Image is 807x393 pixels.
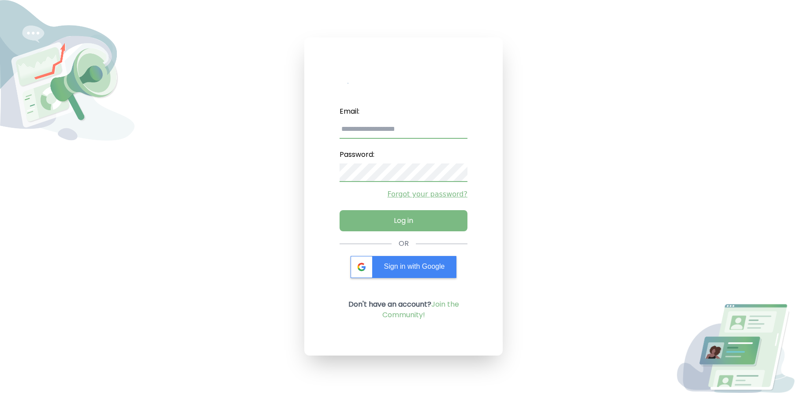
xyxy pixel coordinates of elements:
label: Email: [340,103,467,120]
p: Don't have an account? [340,299,467,320]
img: Login Image2 [672,304,807,393]
div: Sign in with Google [351,256,456,278]
a: Join the Community! [382,299,459,320]
label: Password: [340,146,467,163]
span: Sign in with Google [384,263,445,270]
div: OR [399,238,409,249]
button: Log in [340,210,467,231]
a: Forgot your password? [340,189,467,200]
img: My Influency [347,73,460,89]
